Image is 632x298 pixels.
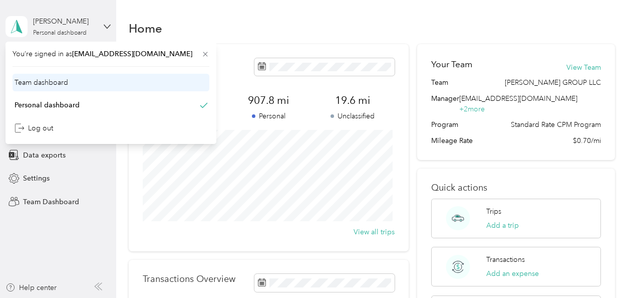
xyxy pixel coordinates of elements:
[72,50,192,58] span: [EMAIL_ADDRESS][DOMAIN_NAME]
[486,220,519,231] button: Add a trip
[6,282,57,293] button: Help center
[576,242,632,298] iframe: Everlance-gr Chat Button Frame
[13,49,209,59] span: You’re signed in as
[486,254,525,265] p: Transactions
[459,105,485,113] span: + 2 more
[431,93,459,114] span: Manager
[15,123,53,133] div: Log out
[23,197,79,207] span: Team Dashboard
[226,111,310,121] p: Personal
[573,135,601,146] span: $0.70/mi
[459,94,577,103] span: [EMAIL_ADDRESS][DOMAIN_NAME]
[310,93,395,107] span: 19.6 mi
[431,119,458,130] span: Program
[143,274,235,284] p: Transactions Overview
[431,77,448,88] span: Team
[566,62,601,73] button: View Team
[486,206,501,217] p: Trips
[431,183,600,193] p: Quick actions
[129,23,162,34] h1: Home
[354,227,395,237] button: View all trips
[310,111,395,121] p: Unclassified
[15,100,80,110] div: Personal dashboard
[33,16,96,27] div: [PERSON_NAME]
[431,58,472,71] h2: Your Team
[23,173,50,184] span: Settings
[226,93,310,107] span: 907.8 mi
[23,150,66,161] span: Data exports
[505,77,601,88] span: [PERSON_NAME] GROUP LLC
[486,268,539,279] button: Add an expense
[15,77,68,88] div: Team dashboard
[33,30,87,36] div: Personal dashboard
[431,135,473,146] span: Mileage Rate
[511,119,601,130] span: Standard Rate CPM Program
